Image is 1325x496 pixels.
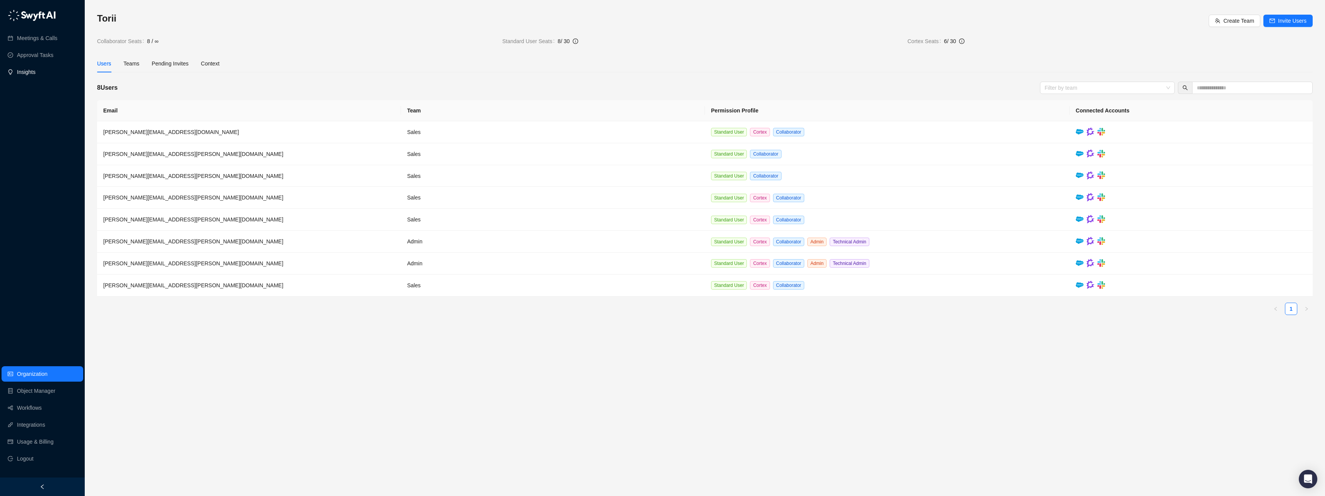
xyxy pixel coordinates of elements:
[750,150,781,158] span: Collaborator
[1097,193,1105,201] img: slack-Cn3INd-T.png
[1097,128,1105,136] img: slack-Cn3INd-T.png
[401,100,705,121] th: Team
[40,484,45,489] span: left
[1087,127,1094,136] img: gong-Dwh8HbPa.png
[1270,18,1275,23] span: mail
[401,253,705,275] td: Admin
[711,238,747,246] span: Standard User
[830,238,869,246] span: Technical Admin
[147,37,158,45] span: 8 / ∞
[711,128,747,136] span: Standard User
[97,83,117,92] h5: 8 Users
[1097,237,1105,245] img: slack-Cn3INd-T.png
[401,143,705,165] td: Sales
[1270,303,1282,315] li: Previous Page
[1076,282,1083,288] img: salesforce-ChMvK6Xa.png
[201,59,220,68] div: Context
[750,238,770,246] span: Cortex
[1076,194,1083,200] img: salesforce-ChMvK6Xa.png
[807,259,827,268] span: Admin
[1097,259,1105,267] img: slack-Cn3INd-T.png
[750,194,770,202] span: Cortex
[401,209,705,231] td: Sales
[750,259,770,268] span: Cortex
[97,59,111,68] div: Users
[17,434,54,449] a: Usage & Billing
[711,259,747,268] span: Standard User
[502,37,558,45] span: Standard User Seats
[17,47,54,63] a: Approval Tasks
[773,128,804,136] span: Collaborator
[17,366,47,382] a: Organization
[773,216,804,224] span: Collaborator
[711,194,747,202] span: Standard User
[1097,215,1105,223] img: slack-Cn3INd-T.png
[1087,215,1094,223] img: gong-Dwh8HbPa.png
[401,231,705,253] td: Admin
[1304,307,1309,311] span: right
[1076,260,1083,266] img: salesforce-ChMvK6Xa.png
[8,10,56,21] img: logo-05li4sbe.png
[1300,303,1313,315] button: right
[1087,259,1094,267] img: gong-Dwh8HbPa.png
[1087,237,1094,245] img: gong-Dwh8HbPa.png
[1273,307,1278,311] span: left
[711,172,747,180] span: Standard User
[773,259,804,268] span: Collaborator
[401,187,705,209] td: Sales
[103,173,283,179] span: [PERSON_NAME][EMAIL_ADDRESS][PERSON_NAME][DOMAIN_NAME]
[103,238,283,245] span: [PERSON_NAME][EMAIL_ADDRESS][PERSON_NAME][DOMAIN_NAME]
[103,129,239,135] span: [PERSON_NAME][EMAIL_ADDRESS][DOMAIN_NAME]
[152,60,189,67] span: Pending Invites
[1263,15,1313,27] button: Invite Users
[1087,193,1094,201] img: gong-Dwh8HbPa.png
[711,216,747,224] span: Standard User
[773,238,804,246] span: Collaborator
[1209,15,1260,27] button: Create Team
[103,260,283,266] span: [PERSON_NAME][EMAIL_ADDRESS][PERSON_NAME][DOMAIN_NAME]
[17,30,57,46] a: Meetings & Calls
[773,194,804,202] span: Collaborator
[1076,238,1083,244] img: salesforce-ChMvK6Xa.png
[711,281,747,290] span: Standard User
[705,100,1070,121] th: Permission Profile
[1087,149,1094,158] img: gong-Dwh8HbPa.png
[17,400,42,416] a: Workflows
[1300,303,1313,315] li: Next Page
[1097,150,1105,158] img: slack-Cn3INd-T.png
[103,282,283,288] span: [PERSON_NAME][EMAIL_ADDRESS][PERSON_NAME][DOMAIN_NAME]
[124,59,139,68] div: Teams
[103,216,283,223] span: [PERSON_NAME][EMAIL_ADDRESS][PERSON_NAME][DOMAIN_NAME]
[17,417,45,432] a: Integrations
[1087,281,1094,289] img: gong-Dwh8HbPa.png
[750,281,770,290] span: Cortex
[1285,303,1297,315] li: 1
[1097,171,1105,179] img: slack-Cn3INd-T.png
[1285,303,1297,315] a: 1
[558,38,570,44] span: 8 / 30
[97,100,401,121] th: Email
[401,165,705,187] td: Sales
[959,39,964,44] span: info-circle
[711,150,747,158] span: Standard User
[17,64,35,80] a: Insights
[907,37,944,45] span: Cortex Seats
[1076,173,1083,178] img: salesforce-ChMvK6Xa.png
[1299,470,1317,488] div: Open Intercom Messenger
[1076,129,1083,134] img: salesforce-ChMvK6Xa.png
[1215,18,1220,23] span: team
[17,451,34,466] span: Logout
[97,37,147,45] span: Collaborator Seats
[8,456,13,461] span: logout
[97,12,1209,25] h3: Torii
[103,151,283,157] span: [PERSON_NAME][EMAIL_ADDRESS][PERSON_NAME][DOMAIN_NAME]
[1076,216,1083,222] img: salesforce-ChMvK6Xa.png
[944,38,956,44] span: 6 / 30
[1070,100,1313,121] th: Connected Accounts
[1097,281,1105,289] img: slack-Cn3INd-T.png
[401,121,705,143] td: Sales
[573,39,578,44] span: info-circle
[1278,17,1307,25] span: Invite Users
[1076,151,1083,156] img: salesforce-ChMvK6Xa.png
[750,128,770,136] span: Cortex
